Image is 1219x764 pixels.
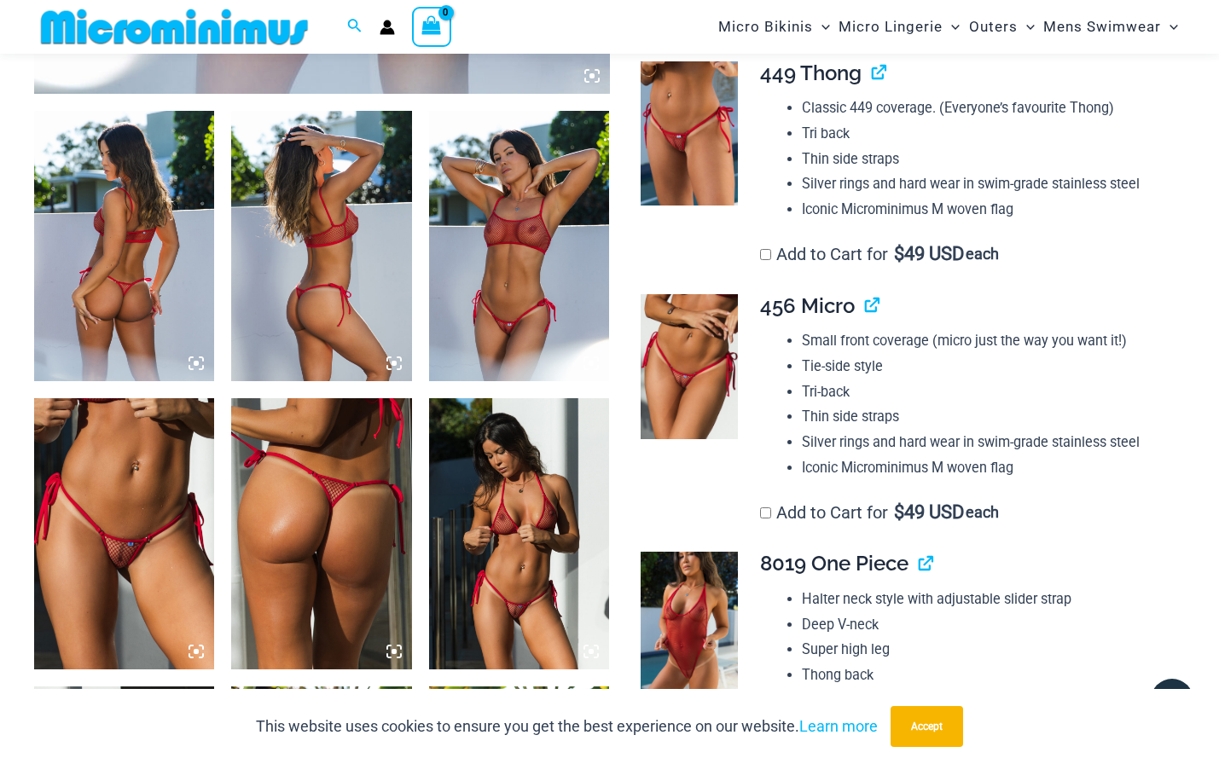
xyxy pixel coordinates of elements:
span: 449 Thong [760,61,862,85]
li: Iconic Microminimus M woven flag [802,197,1171,223]
img: MM SHOP LOGO FLAT [34,8,315,46]
a: Learn more [799,717,878,735]
p: This website uses cookies to ensure you get the best experience on our website. [256,714,878,739]
a: Micro LingerieMenu ToggleMenu Toggle [834,5,964,49]
li: Halter neck style with adjustable slider strap [802,587,1171,612]
a: Mens SwimwearMenu ToggleMenu Toggle [1039,5,1182,49]
span: Micro Bikinis [718,5,813,49]
input: Add to Cart for$49 USD each [760,249,771,260]
span: 456 Micro [760,293,855,318]
span: Micro Lingerie [839,5,943,49]
button: Accept [891,706,963,747]
span: each [966,504,999,521]
li: Super high leg [802,637,1171,663]
li: Thin side straps [802,404,1171,430]
li: Deep V-neck [802,612,1171,638]
span: $ [894,243,904,264]
img: Summer Storm Red 456 Micro [641,294,737,439]
li: Thin side straps [802,147,1171,172]
li: Silver rings and hard wear in swim-grade stainless steel [802,430,1171,455]
img: Summer Storm Red 456 Micro [34,398,214,668]
li: Silver rings and hard wear in swim-grade stainless steel [802,688,1171,714]
img: Summer Storm Red 332 Crop Top 449 Thong [231,111,411,381]
label: Add to Cart for [760,502,999,523]
img: Summer Storm Red 312 Tri Top 456 Micro [429,398,609,668]
span: 8019 One Piece [760,551,908,576]
input: Add to Cart for$49 USD each [760,507,771,518]
span: Menu Toggle [1018,5,1035,49]
label: Add to Cart for [760,244,999,264]
a: Micro BikinisMenu ToggleMenu Toggle [714,5,834,49]
li: Thong back [802,663,1171,688]
span: Menu Toggle [943,5,960,49]
a: OutersMenu ToggleMenu Toggle [965,5,1039,49]
span: 49 USD [894,246,964,263]
span: Outers [969,5,1018,49]
a: Search icon link [347,16,363,38]
img: Summer Storm Red 332 Crop Top 449 Thong [34,111,214,381]
li: Silver rings and hard wear in swim-grade stainless steel [802,171,1171,197]
img: Summer Storm Red 332 Crop Top 449 Thong [429,111,609,381]
span: each [966,246,999,263]
span: 49 USD [894,504,964,521]
a: Account icon link [380,20,395,35]
span: Menu Toggle [813,5,830,49]
span: Menu Toggle [1161,5,1178,49]
li: Tri-back [802,379,1171,405]
li: Tri back [802,121,1171,147]
span: Mens Swimwear [1043,5,1161,49]
img: Summer Storm Red 8019 One Piece [641,552,737,697]
li: Classic 449 coverage. (Everyone’s favourite Thong) [802,95,1171,121]
span: $ [894,501,904,523]
li: Tie-side style [802,354,1171,379]
a: View Shopping Cart, empty [412,7,451,46]
li: Iconic Microminimus M woven flag [802,455,1171,481]
nav: Site Navigation [711,3,1185,51]
li: Small front coverage (micro just the way you want it!) [802,328,1171,354]
img: Summer Storm Red 456 Micro [231,398,411,668]
img: Summer Storm Red 449 Thong [641,61,737,206]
